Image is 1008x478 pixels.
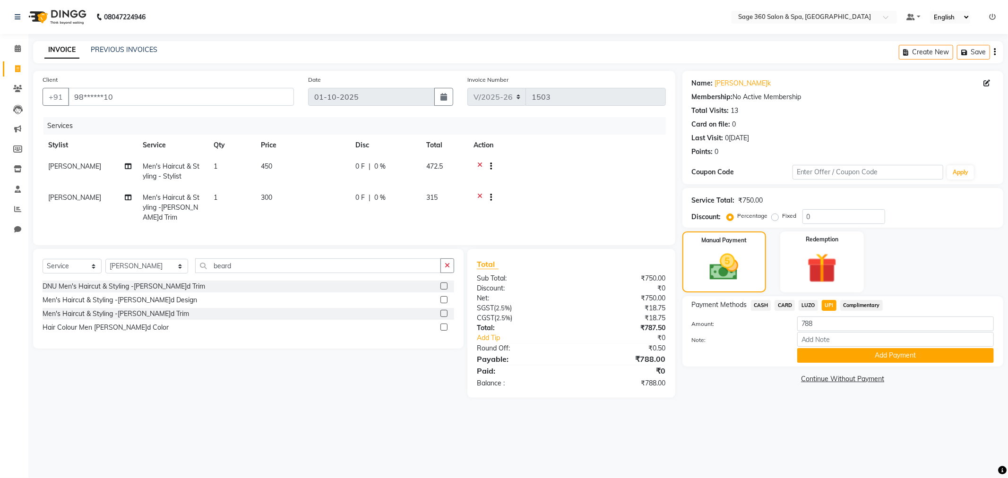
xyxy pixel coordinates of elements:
span: 1 [214,162,217,171]
span: 2.5% [496,314,510,322]
div: ₹0 [571,365,673,376]
span: 1 [214,193,217,202]
th: Qty [208,135,255,156]
label: Redemption [806,235,838,244]
div: 13 [731,106,739,116]
th: Price [255,135,350,156]
div: Men's Haircut & Styling -[PERSON_NAME]d Design [43,295,197,305]
div: Total: [470,323,571,333]
span: 0 % [374,162,386,171]
span: LUZO [799,300,818,311]
span: Total [477,259,499,269]
div: 0[DATE] [725,133,750,143]
div: Services [43,117,673,135]
div: No Active Membership [692,92,994,102]
span: Men's Haircut & Styling - Stylist [143,162,199,180]
span: Payment Methods [692,300,747,310]
button: +91 [43,88,69,106]
b: 08047224946 [104,4,146,30]
a: INVOICE [44,42,79,59]
span: [PERSON_NAME] [48,193,101,202]
div: Total Visits: [692,106,729,116]
input: Amount [797,316,994,331]
span: 0 F [355,162,365,171]
label: Date [308,76,321,84]
span: UPI [822,300,836,311]
div: Balance : [470,378,571,388]
span: 450 [261,162,272,171]
div: Men's Haircut & Styling -[PERSON_NAME]d Trim [43,309,189,319]
span: 2.5% [496,304,510,312]
img: _gift.svg [798,249,846,287]
div: Paid: [470,365,571,376]
span: CGST [477,314,494,322]
a: [PERSON_NAME]k [715,78,771,88]
span: 315 [426,193,438,202]
div: Membership: [692,92,733,102]
label: Client [43,76,58,84]
div: ₹0 [571,283,673,293]
img: _cash.svg [700,250,748,284]
span: 0 F [355,193,365,203]
label: Percentage [738,212,768,220]
div: ₹787.50 [571,323,673,333]
div: Points: [692,147,713,157]
label: Invoice Number [467,76,508,84]
span: | [369,162,370,171]
div: ₹750.00 [571,273,673,283]
div: Name: [692,78,713,88]
img: logo [24,4,89,30]
span: [PERSON_NAME] [48,162,101,171]
a: Continue Without Payment [684,374,1001,384]
span: 300 [261,193,272,202]
div: ₹750.00 [571,293,673,303]
label: Note: [685,336,790,344]
button: Apply [947,165,974,179]
input: Add Note [797,332,994,347]
div: Sub Total: [470,273,571,283]
div: ₹18.75 [571,313,673,323]
div: Hair Colour Men [PERSON_NAME]d Color [43,323,169,333]
div: Card on file: [692,119,731,129]
span: CASH [751,300,771,311]
a: PREVIOUS INVOICES [91,45,157,54]
div: Discount: [692,212,721,222]
button: Create New [899,45,953,60]
th: Service [137,135,208,156]
div: ₹0 [588,333,673,343]
input: Search or Scan [195,258,441,273]
th: Disc [350,135,421,156]
div: Payable: [470,353,571,365]
div: ₹0.50 [571,343,673,353]
label: Manual Payment [701,236,747,245]
div: Round Off: [470,343,571,353]
div: Discount: [470,283,571,293]
span: Complimentary [840,300,883,311]
span: 472.5 [426,162,443,171]
span: | [369,193,370,203]
div: DNU Men's Haircut & Styling -[PERSON_NAME]d Trim [43,282,205,291]
input: Search by Name/Mobile/Email/Code [68,88,294,106]
div: ₹750.00 [739,196,763,205]
button: Save [957,45,990,60]
span: 0 % [374,193,386,203]
span: SGST [477,304,494,312]
div: Coupon Code [692,167,793,177]
th: Stylist [43,135,137,156]
div: 0 [732,119,736,129]
div: ₹788.00 [571,378,673,388]
div: 0 [715,147,719,157]
label: Amount: [685,320,790,328]
div: Service Total: [692,196,735,205]
input: Enter Offer / Coupon Code [793,165,944,179]
div: ₹788.00 [571,353,673,365]
span: Men's Haircut & Styling -[PERSON_NAME]d Trim [143,193,199,222]
div: ₹18.75 [571,303,673,313]
th: Action [468,135,666,156]
span: CARD [775,300,795,311]
div: Last Visit: [692,133,724,143]
div: ( ) [470,313,571,323]
th: Total [421,135,468,156]
a: Add Tip [470,333,588,343]
label: Fixed [783,212,797,220]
